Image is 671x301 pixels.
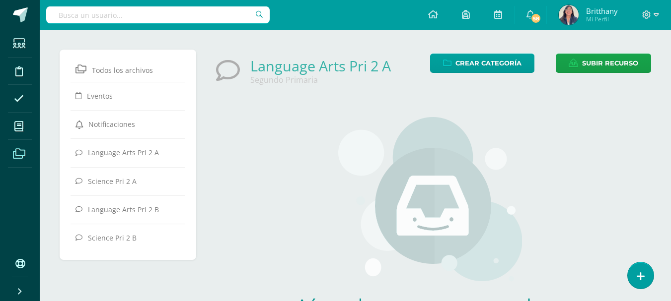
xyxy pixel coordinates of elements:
[75,87,180,105] a: Eventos
[75,115,180,133] a: Notificaciones
[88,120,135,129] span: Notificaciones
[88,176,137,185] span: Science Pri 2 A
[556,54,651,73] a: Subir recurso
[87,91,113,101] span: Eventos
[92,65,153,75] span: Todos los archivos
[75,143,180,161] a: Language Arts Pri 2 A
[250,56,427,75] div: Language Arts Pri 2 A
[46,6,270,23] input: Busca un usuario...
[75,229,180,246] a: Science Pri 2 B
[75,172,180,190] a: Science Pri 2 A
[75,60,180,78] a: Todos los archivos
[586,15,618,23] span: Mi Perfil
[75,200,180,218] a: Language Arts Pri 2 B
[250,56,391,75] a: Language Arts Pri 2 A
[582,54,638,72] span: Subir recurso
[88,233,137,242] span: Science Pri 2 B
[88,205,159,214] span: Language Arts Pri 2 B
[430,54,534,73] a: Crear Categoría
[559,5,579,25] img: 7d981dd22b6f13d482594254e9b550ed.png
[88,148,159,157] span: Language Arts Pri 2 A
[455,54,522,72] span: Crear Categoría
[530,13,541,24] span: 58
[338,117,522,286] img: stages.png
[586,6,618,16] span: Britthany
